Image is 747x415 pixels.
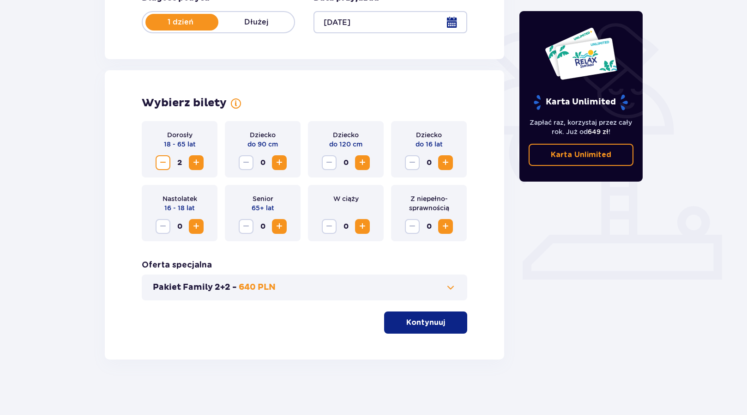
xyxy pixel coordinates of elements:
[405,219,420,234] button: Zmniejsz
[272,219,287,234] button: Zwiększ
[255,219,270,234] span: 0
[422,155,436,170] span: 0
[164,203,195,213] p: 16 - 18 lat
[355,219,370,234] button: Zwiększ
[338,219,353,234] span: 0
[422,219,436,234] span: 0
[398,194,459,213] p: Z niepełno­sprawnością
[252,203,274,213] p: 65+ lat
[384,311,467,334] button: Kontynuuj
[156,219,170,234] button: Zmniejsz
[239,282,276,293] p: 640 PLN
[544,27,618,80] img: Dwie karty całoroczne do Suntago z napisem 'UNLIMITED RELAX', na białym tle z tropikalnymi liśćmi...
[416,140,443,149] p: do 16 lat
[588,128,608,135] span: 649 zł
[438,155,453,170] button: Zwiększ
[143,17,218,27] p: 1 dzień
[164,140,196,149] p: 18 - 65 lat
[153,282,456,293] button: Pakiet Family 2+2 -640 PLN
[355,155,370,170] button: Zwiększ
[551,150,611,160] p: Karta Unlimited
[329,140,362,149] p: do 120 cm
[218,17,294,27] p: Dłużej
[405,155,420,170] button: Zmniejsz
[253,194,273,203] p: Senior
[322,155,337,170] button: Zmniejsz
[333,194,359,203] p: W ciąży
[167,130,193,140] p: Dorosły
[250,130,276,140] p: Dziecko
[153,282,237,293] p: Pakiet Family 2+2 -
[416,130,442,140] p: Dziecko
[529,118,634,136] p: Zapłać raz, korzystaj przez cały rok. Już od !
[533,94,629,110] p: Karta Unlimited
[529,144,634,166] a: Karta Unlimited
[172,155,187,170] span: 2
[239,219,253,234] button: Zmniejsz
[163,194,197,203] p: Nastolatek
[272,155,287,170] button: Zwiększ
[255,155,270,170] span: 0
[406,317,445,328] p: Kontynuuj
[333,130,359,140] p: Dziecko
[247,140,278,149] p: do 90 cm
[338,155,353,170] span: 0
[172,219,187,234] span: 0
[189,219,204,234] button: Zwiększ
[438,219,453,234] button: Zwiększ
[239,155,253,170] button: Zmniejsz
[189,155,204,170] button: Zwiększ
[142,96,227,110] h2: Wybierz bilety
[156,155,170,170] button: Zmniejsz
[322,219,337,234] button: Zmniejsz
[142,260,212,271] h3: Oferta specjalna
